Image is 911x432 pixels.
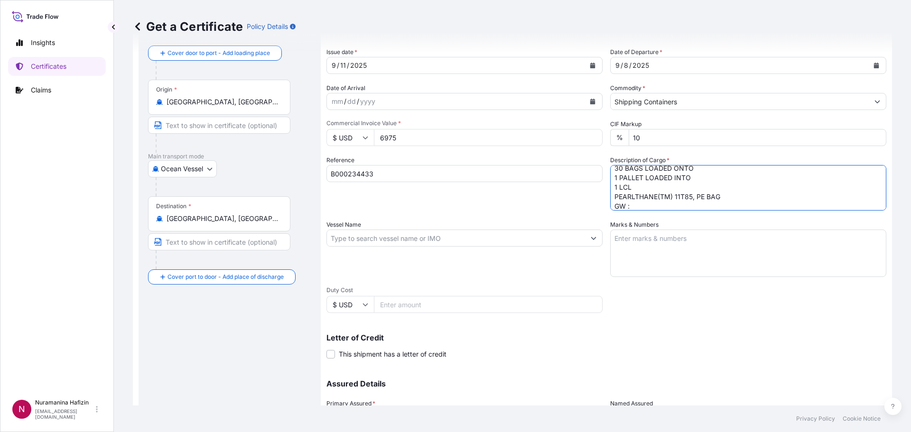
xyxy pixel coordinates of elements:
div: / [344,96,346,107]
div: day, [339,60,347,71]
div: day, [346,96,357,107]
button: Show suggestions [869,93,886,110]
div: year, [632,60,650,71]
span: This shipment has a letter of credit [339,349,446,359]
label: Vessel Name [326,220,361,230]
div: % [610,129,629,146]
p: Claims [31,85,51,95]
div: month, [331,60,337,71]
p: Assured Details [326,380,886,387]
input: Text to appear on certificate [148,117,290,134]
input: Enter percentage between 0 and 24% [629,129,886,146]
span: Ocean Vessel [161,164,203,174]
p: Certificates [31,62,66,71]
div: Destination [156,202,191,210]
input: Enter booking reference [326,165,603,182]
a: Claims [8,81,106,100]
label: Commodity [610,83,645,93]
span: Primary Assured [326,399,375,408]
input: Origin [167,97,279,107]
label: Named Assured [610,399,653,408]
label: Description of Cargo [610,156,669,165]
a: Privacy Policy [796,415,835,423]
div: year, [359,96,376,107]
p: Nuramanina Hafizin [35,399,94,406]
input: Type to search commodity [611,93,869,110]
div: year, [349,60,368,71]
input: Text to appear on certificate [148,233,290,250]
input: Type to search vessel name or IMO [327,230,585,247]
button: Calendar [585,94,600,109]
p: Policy Details [247,22,288,31]
span: Cover port to door - Add place of discharge [167,272,284,282]
label: Reference [326,156,354,165]
input: Enter amount [374,129,603,146]
span: Commercial Invoice Value [326,119,603,127]
span: N [19,404,25,414]
p: Main transport mode [148,153,311,160]
a: Insights [8,33,106,52]
div: Origin [156,86,177,93]
input: Enter amount [374,296,603,313]
input: Destination [167,214,279,223]
div: month, [331,96,344,107]
div: / [357,96,359,107]
button: Cover port to door - Add place of discharge [148,269,296,285]
p: Get a Certificate [133,19,243,34]
button: Select transport [148,160,217,177]
div: month, [614,60,621,71]
button: Calendar [585,58,600,73]
div: / [337,60,339,71]
span: Date of Arrival [326,83,365,93]
label: CIF Markup [610,119,641,129]
p: Letter of Credit [326,334,886,341]
a: Cookie Notice [843,415,881,423]
label: Marks & Numbers [610,220,659,230]
div: day, [623,60,629,71]
div: / [621,60,623,71]
div: / [347,60,349,71]
button: Cover door to port - Add loading place [148,46,282,61]
span: Duty Cost [326,286,603,294]
p: Insights [31,38,55,47]
p: [EMAIL_ADDRESS][DOMAIN_NAME] [35,408,94,420]
button: Show suggestions [585,230,602,247]
a: Certificates [8,57,106,76]
div: / [629,60,632,71]
span: Cover door to port - Add loading place [167,48,270,58]
button: Calendar [869,58,884,73]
